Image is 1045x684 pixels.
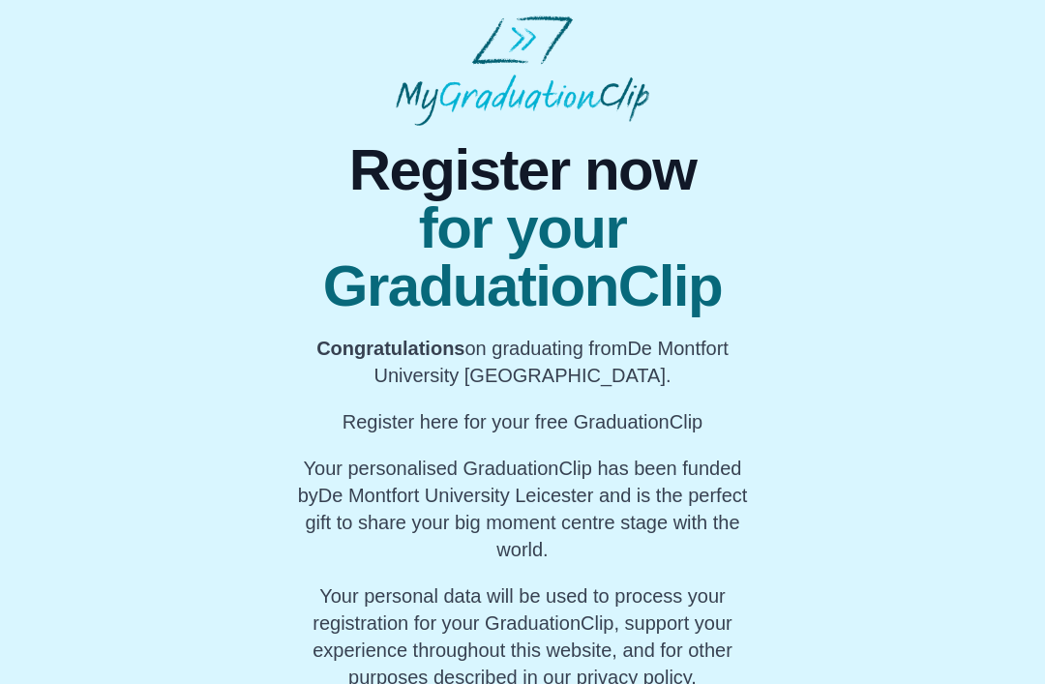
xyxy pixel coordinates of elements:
[284,199,761,315] span: for your GraduationClip
[316,338,464,359] b: Congratulations
[284,335,761,389] p: on graduating from De Montfort University [GEOGRAPHIC_DATA].
[396,15,649,126] img: MyGraduationClip
[284,455,761,563] p: Your personalised GraduationClip has been funded by De Montfort University Leicester and is the p...
[284,141,761,199] span: Register now
[284,408,761,435] p: Register here for your free GraduationClip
